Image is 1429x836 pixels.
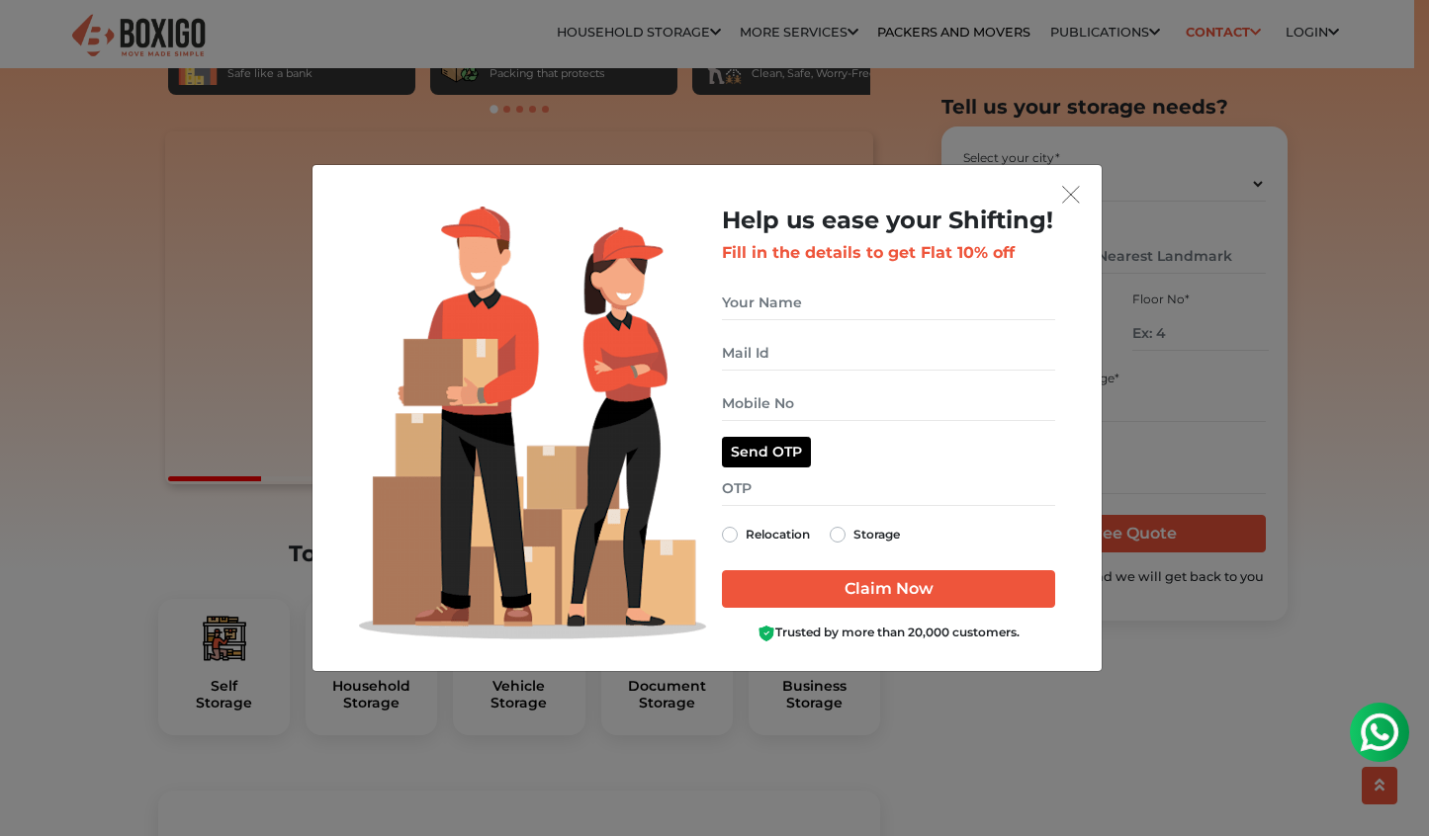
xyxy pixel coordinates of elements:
img: Lead Welcome Image [359,207,707,639]
label: Relocation [746,523,810,546]
input: Claim Now [722,570,1055,608]
div: Trusted by more than 20,000 customers. [722,624,1055,642]
h2: Help us ease your Shifting! [722,207,1055,235]
img: Boxigo Customer Shield [758,625,775,642]
input: Your Name [722,286,1055,320]
button: Send OTP [722,437,811,467]
img: exit [1062,186,1080,204]
input: Mobile No [722,386,1055,421]
h3: Fill in the details to get Flat 10% off [722,243,1055,262]
input: OTP [722,471,1055,506]
label: Storage [853,523,900,546]
input: Mail Id [722,336,1055,371]
img: whatsapp-icon.svg [20,20,59,59]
